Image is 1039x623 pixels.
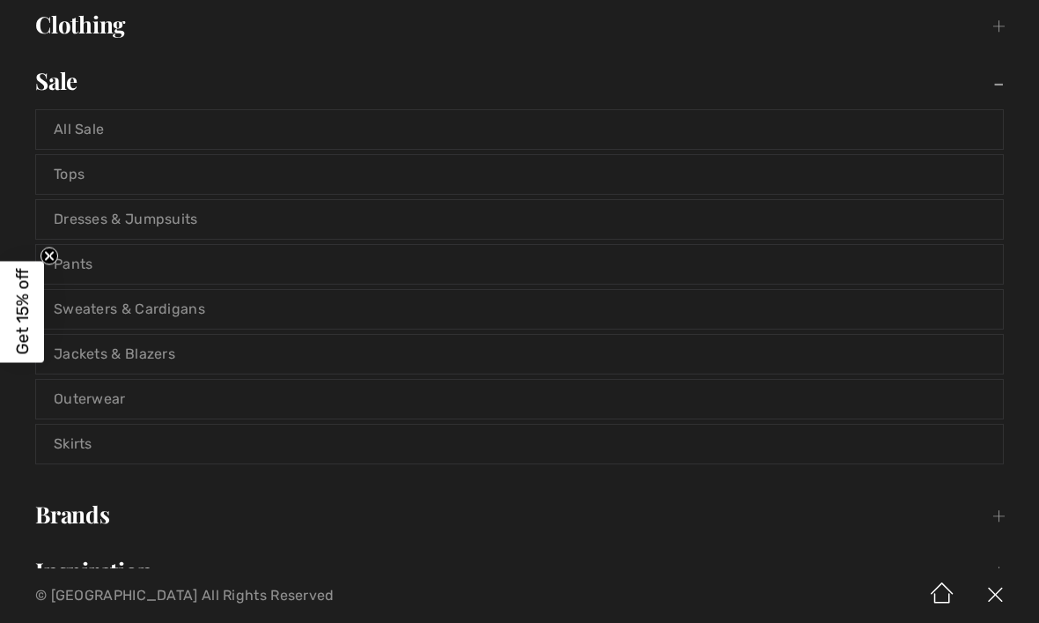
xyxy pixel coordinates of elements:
[18,495,1021,534] a: Brands
[36,245,1003,284] a: Pants
[36,110,1003,149] a: All Sale
[12,269,33,355] span: Get 15% off
[41,12,77,28] span: Help
[35,590,610,602] p: © [GEOGRAPHIC_DATA] All Rights Reserved
[41,247,58,264] button: Close teaser
[36,335,1003,374] a: Jackets & Blazers
[36,200,1003,239] a: Dresses & Jumpsuits
[36,380,1003,419] a: Outerwear
[36,425,1003,464] a: Skirts
[969,568,1021,623] img: X
[916,568,969,623] img: Home
[18,62,1021,100] a: Sale
[36,155,1003,194] a: Tops
[18,5,1021,44] a: Clothing
[36,290,1003,329] a: Sweaters & Cardigans
[18,552,1021,590] a: Inspiration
